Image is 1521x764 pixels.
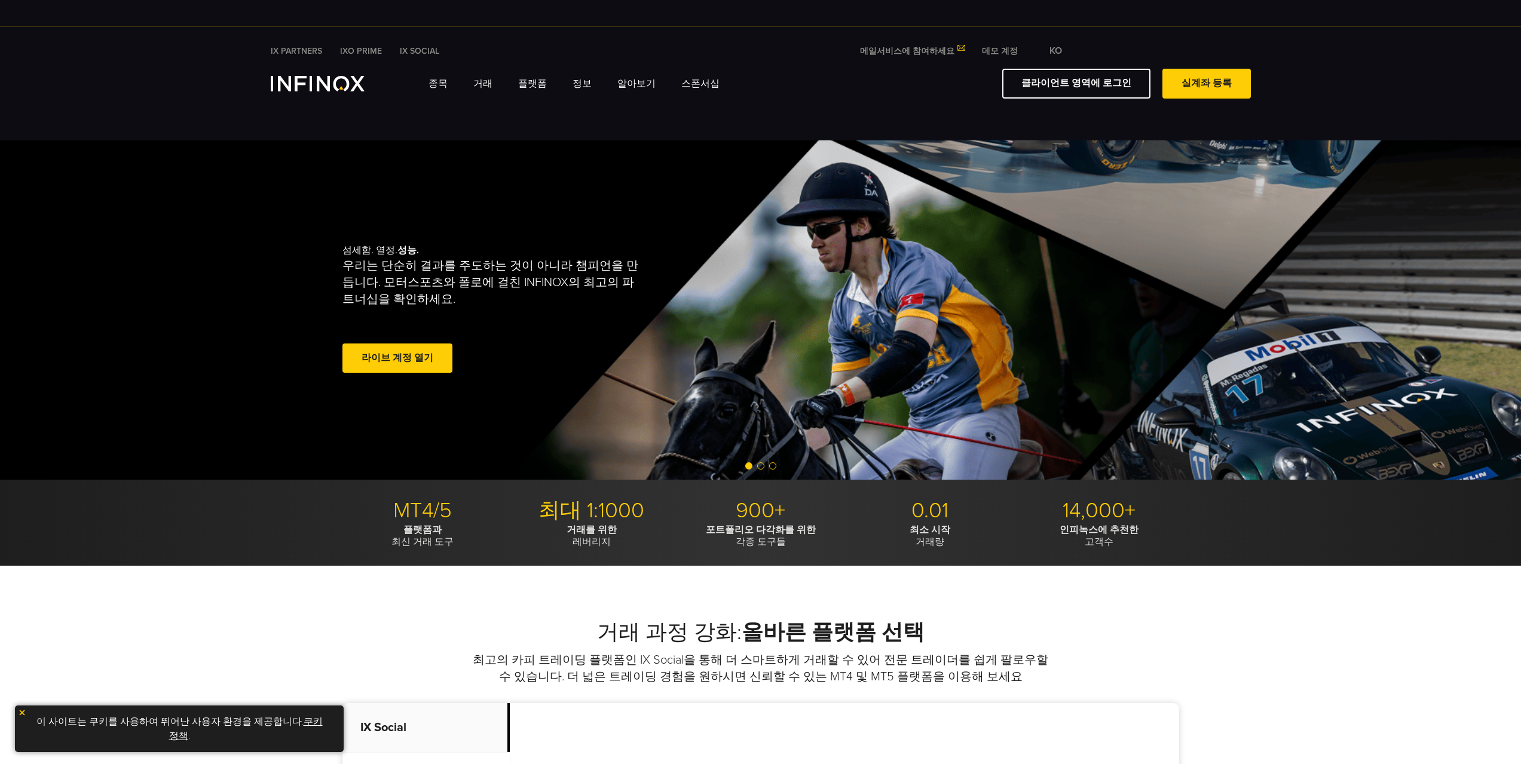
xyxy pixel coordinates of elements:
[681,76,720,91] a: 스폰서십
[681,498,841,524] p: 900+
[342,703,510,753] p: IX Social
[403,524,442,536] strong: 플랫폼과
[342,524,503,548] p: 최신 거래 도구
[518,39,558,128] a: 플랫폼
[342,225,719,395] div: 섬세함. 열정.
[512,524,672,548] p: 레버리지
[617,39,666,128] a: 알아보기
[342,619,1179,646] h2: 거래 과정 강화:
[910,524,950,536] strong: 최소 시작
[706,524,816,536] strong: 포트폴리오 다각화를 위한
[769,462,776,470] span: Go to slide 3
[567,524,617,536] strong: 거래를 위한
[742,619,925,645] strong: 올바른 플랫폼 선택
[681,524,841,548] p: 각종 도구들
[271,76,393,91] a: INFINOX Logo
[512,498,672,524] p: 최대 1:1000
[1019,498,1179,524] p: 14,000+
[850,524,1010,548] p: 거래량
[1060,524,1139,536] strong: 인피녹스에 추천한
[473,39,503,128] a: 거래
[21,711,338,746] p: 이 사이트는 쿠키를 사용하여 뛰어난 사용자 환경을 제공합니다. .
[342,257,644,308] p: 우리는 단순히 결과를 주도하는 것이 아니라 챔피언을 만듭니다. 모터스포츠와 폴로에 걸친 INFINOX의 최고의 파트너십을 확인하세요.
[18,708,26,717] img: yellow close icon
[342,498,503,524] p: MT4/5
[757,462,764,470] span: Go to slide 2
[1019,524,1179,548] p: 고객수
[342,343,452,373] a: 라이브 계정 열기
[745,462,752,470] span: Go to slide 1
[1162,69,1251,98] a: 실계좌 등록
[573,39,602,128] a: 정보
[1002,69,1150,98] a: 클라이언트 영역에 로그인
[471,652,1051,685] p: 최고의 카피 트레이딩 플랫폼인 IX Social을 통해 더 스마트하게 거래할 수 있어 전문 트레이더를 쉽게 팔로우할 수 있습니다. 더 넓은 트레이딩 경험을 원하시면 신뢰할 수...
[429,39,458,128] a: 종목
[850,498,1010,524] p: 0.01
[397,244,419,256] strong: 성능.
